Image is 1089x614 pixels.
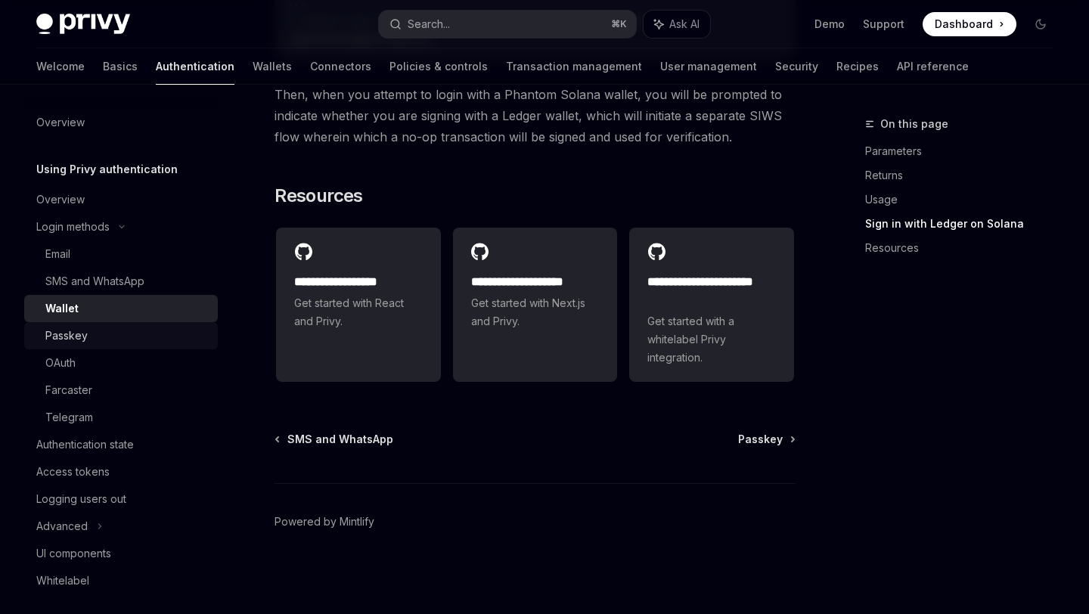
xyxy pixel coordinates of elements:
[923,12,1016,36] a: Dashboard
[24,458,218,485] a: Access tokens
[45,408,93,426] div: Telegram
[24,295,218,322] a: Wallet
[865,163,1065,188] a: Returns
[738,432,794,447] a: Passkey
[275,84,796,147] span: Then, when you attempt to login with a Phantom Solana wallet, you will be prompted to indicate wh...
[24,377,218,404] a: Farcaster
[294,294,423,330] span: Get started with React and Privy.
[880,115,948,133] span: On this page
[669,17,700,32] span: Ask AI
[36,218,110,236] div: Login methods
[389,48,488,85] a: Policies & controls
[506,48,642,85] a: Transaction management
[156,48,234,85] a: Authentication
[45,381,92,399] div: Farcaster
[36,160,178,178] h5: Using Privy authentication
[103,48,138,85] a: Basics
[275,514,374,529] a: Powered by Mintlify
[36,191,85,209] div: Overview
[36,463,110,481] div: Access tokens
[310,48,371,85] a: Connectors
[611,18,627,30] span: ⌘ K
[36,517,88,535] div: Advanced
[836,48,879,85] a: Recipes
[408,15,450,33] div: Search...
[471,294,600,330] span: Get started with Next.js and Privy.
[253,48,292,85] a: Wallets
[1028,12,1053,36] button: Toggle dark mode
[863,17,904,32] a: Support
[24,349,218,377] a: OAuth
[36,113,85,132] div: Overview
[865,188,1065,212] a: Usage
[45,299,79,318] div: Wallet
[24,268,218,295] a: SMS and WhatsApp
[738,432,783,447] span: Passkey
[24,485,218,513] a: Logging users out
[24,240,218,268] a: Email
[45,245,70,263] div: Email
[775,48,818,85] a: Security
[275,184,363,208] span: Resources
[935,17,993,32] span: Dashboard
[36,544,111,563] div: UI components
[24,109,218,136] a: Overview
[814,17,845,32] a: Demo
[660,48,757,85] a: User management
[865,212,1065,236] a: Sign in with Ledger on Solana
[36,14,130,35] img: dark logo
[45,354,76,372] div: OAuth
[379,11,635,38] button: Search...⌘K
[24,567,218,594] a: Whitelabel
[647,312,776,367] span: Get started with a whitelabel Privy integration.
[36,572,89,590] div: Whitelabel
[897,48,969,85] a: API reference
[644,11,710,38] button: Ask AI
[36,48,85,85] a: Welcome
[865,139,1065,163] a: Parameters
[24,186,218,213] a: Overview
[24,540,218,567] a: UI components
[24,322,218,349] a: Passkey
[24,431,218,458] a: Authentication state
[45,272,144,290] div: SMS and WhatsApp
[36,490,126,508] div: Logging users out
[36,436,134,454] div: Authentication state
[287,432,393,447] span: SMS and WhatsApp
[24,404,218,431] a: Telegram
[276,432,393,447] a: SMS and WhatsApp
[865,236,1065,260] a: Resources
[45,327,88,345] div: Passkey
